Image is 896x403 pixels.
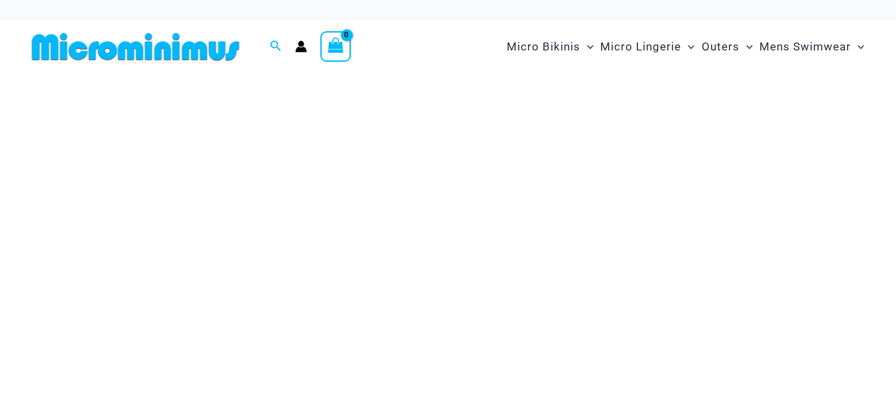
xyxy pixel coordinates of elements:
[756,27,867,67] a: Mens SwimwearMenu ToggleMenu Toggle
[295,40,307,52] a: Account icon link
[597,27,698,67] a: Micro LingerieMenu ToggleMenu Toggle
[759,30,851,64] span: Mens Swimwear
[27,32,245,62] img: MM SHOP LOGO FLAT
[270,39,282,55] a: Search icon link
[681,30,694,64] span: Menu Toggle
[503,27,597,67] a: Micro BikinisMenu ToggleMenu Toggle
[580,30,594,64] span: Menu Toggle
[851,30,864,64] span: Menu Toggle
[507,30,580,64] span: Micro Bikinis
[698,27,756,67] a: OutersMenu ToggleMenu Toggle
[501,25,869,69] nav: Site Navigation
[600,30,681,64] span: Micro Lingerie
[320,31,351,62] a: View Shopping Cart, empty
[702,30,739,64] span: Outers
[739,30,753,64] span: Menu Toggle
